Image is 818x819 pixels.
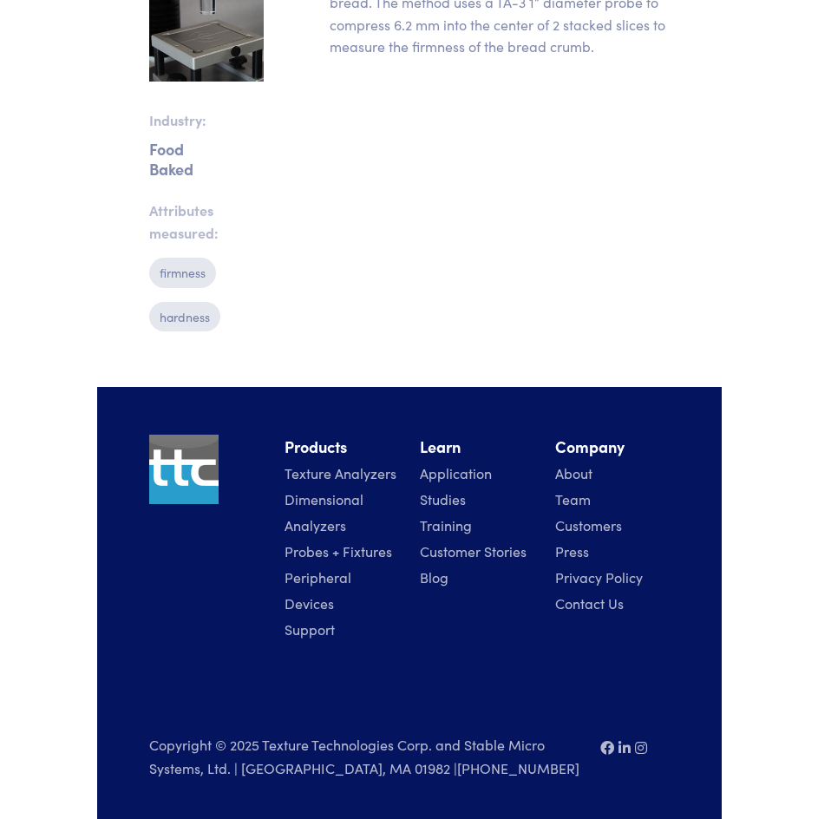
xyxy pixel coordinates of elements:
a: Blog [420,567,448,586]
a: [PHONE_NUMBER] [457,758,579,777]
a: Texture Analyzers [285,463,396,482]
a: Team [555,489,591,508]
a: About [555,463,592,482]
p: Baked [149,166,264,172]
a: Training [420,515,472,534]
a: Support [285,619,335,639]
p: Copyright © 2025 Texture Technologies Corp. and Stable Micro Systems, Ltd. | [GEOGRAPHIC_DATA], M... [149,734,579,779]
a: Customer Stories [420,541,527,560]
p: Attributes measured: [149,200,264,244]
p: hardness [149,302,220,331]
li: Learn [420,435,534,460]
a: Dimensional Analyzers [285,489,363,534]
li: Company [555,435,670,460]
a: Application Studies [420,463,492,508]
a: Customers [555,515,622,534]
a: Peripheral Devices [285,567,351,613]
p: Industry: [149,109,264,132]
p: Food [149,146,264,152]
p: firmness [149,258,216,287]
a: Probes + Fixtures [285,541,392,560]
a: Press [555,541,589,560]
li: Products [285,435,399,460]
a: Privacy Policy [555,567,643,586]
img: ttc_logo_1x1_v1.0.png [149,435,219,504]
a: Contact Us [555,593,624,613]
